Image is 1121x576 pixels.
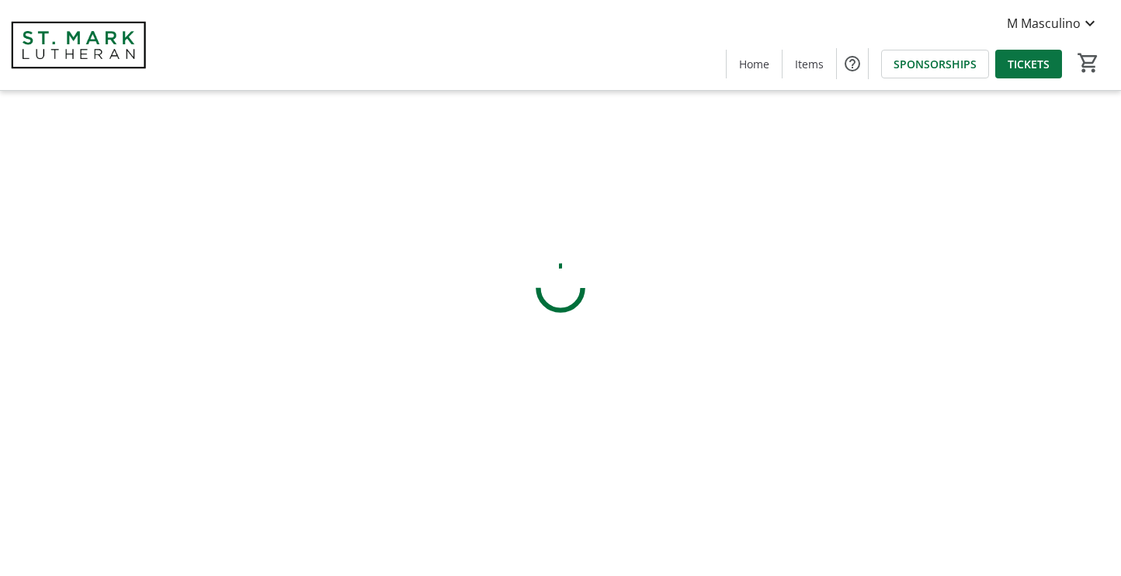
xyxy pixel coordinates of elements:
[9,6,147,84] img: St. Mark Lutheran School's Logo
[739,56,769,72] span: Home
[783,50,836,78] a: Items
[795,56,824,72] span: Items
[1008,56,1050,72] span: TICKETS
[1074,49,1102,77] button: Cart
[894,56,977,72] span: SPONSORSHIPS
[727,50,782,78] a: Home
[995,50,1062,78] a: TICKETS
[837,48,868,79] button: Help
[1007,14,1081,33] span: M Masculino
[994,11,1112,36] button: M Masculino
[881,50,989,78] a: SPONSORSHIPS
